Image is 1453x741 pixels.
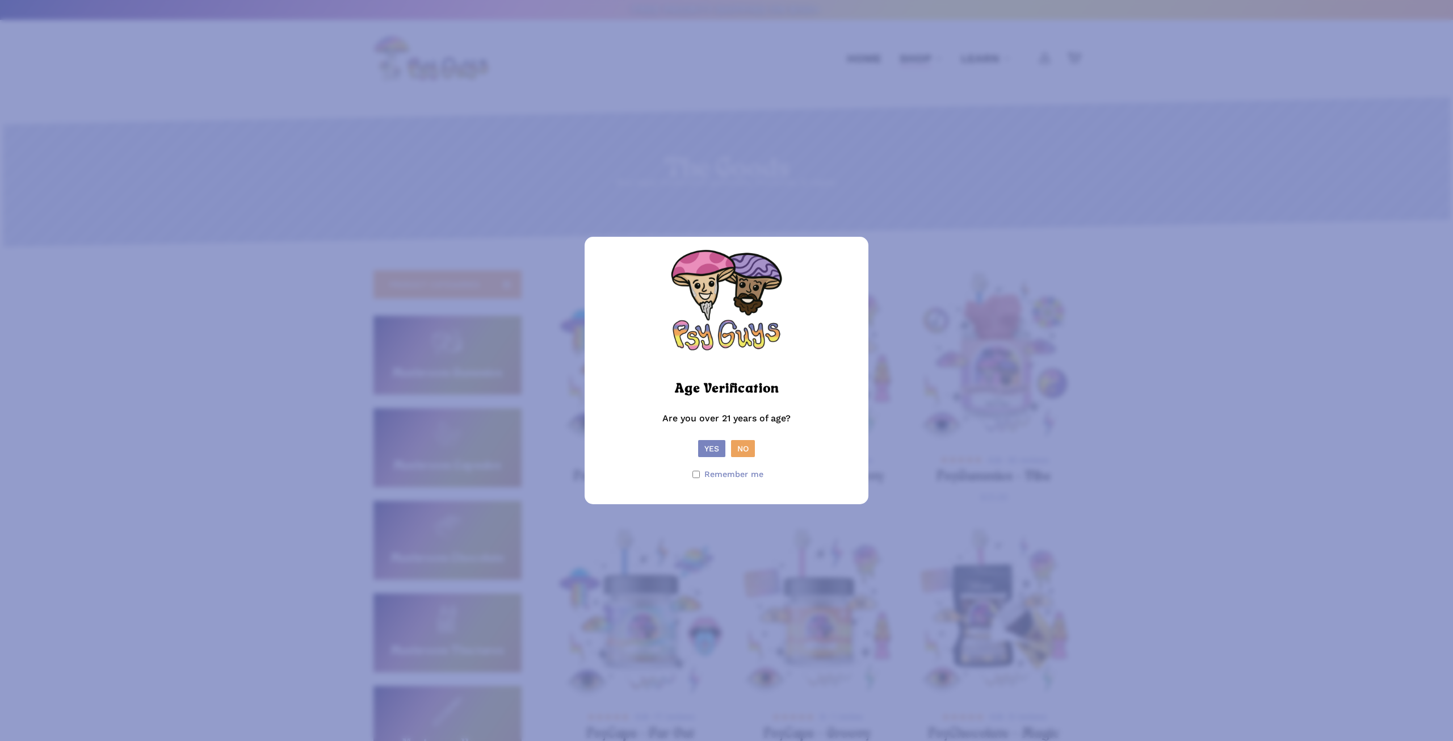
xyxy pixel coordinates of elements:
p: Are you over 21 years of age? [596,411,857,441]
h2: Age Verification [675,376,779,401]
input: Remember me [692,471,700,478]
img: Psy Guys Logo [670,248,783,362]
button: Yes [698,440,725,457]
span: Remember me [704,466,763,483]
button: No [731,440,755,457]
